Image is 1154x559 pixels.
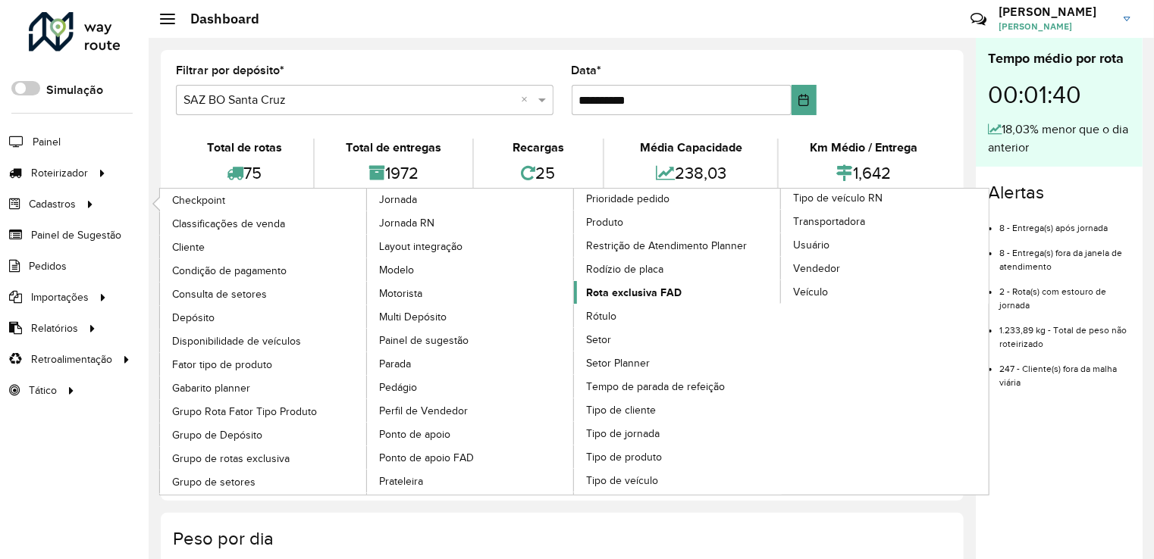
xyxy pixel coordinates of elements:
[367,376,575,398] a: Pedágio
[586,449,662,465] span: Tipo de produto
[160,376,368,399] a: Gabarito planner
[586,308,616,324] span: Rótulo
[172,404,317,420] span: Grupo Rota Fator Tipo Produto
[175,11,259,27] h2: Dashboard
[160,306,368,329] a: Depósito
[172,474,256,490] span: Grupo de setores
[781,280,989,303] a: Veículo
[173,528,949,550] h4: Peso por dia
[318,139,469,157] div: Total de entregas
[574,211,782,233] a: Produto
[29,258,67,274] span: Pedidos
[379,309,447,325] span: Multi Depósito
[782,157,945,189] div: 1,642
[522,91,535,109] span: Clear all
[160,470,368,493] a: Grupo de setores
[574,258,782,280] a: Rodízio de placa
[180,139,309,157] div: Total de rotas
[318,157,469,189] div: 1972
[574,398,782,421] a: Tipo de cliente
[160,423,368,446] a: Grupo de Depósito
[586,191,670,207] span: Prioridade pedido
[367,446,575,469] a: Ponto de apoio FAD
[367,189,782,495] a: Prioridade pedido
[29,383,57,398] span: Tático
[478,139,600,157] div: Recargas
[160,259,368,282] a: Condição de pagamento
[999,5,1112,19] h3: [PERSON_NAME]
[999,20,1112,33] span: [PERSON_NAME]
[379,426,450,442] span: Ponto de apoio
[574,375,782,398] a: Tempo de parada de refeição
[379,286,422,301] span: Motorista
[781,257,989,279] a: Vendedor
[379,262,414,278] span: Modelo
[586,473,658,489] span: Tipo de veículo
[793,214,865,230] span: Transportadora
[172,427,262,443] span: Grupo de Depósito
[988,48,1130,69] div: Tempo médio por rota
[999,210,1130,235] li: 8 - Entrega(s) após jornada
[379,192,417,208] span: Jornada
[172,216,285,232] span: Classificações de venda
[379,239,463,255] span: Layout integração
[33,134,61,150] span: Painel
[172,239,205,255] span: Cliente
[572,61,602,80] label: Data
[988,69,1130,120] div: 00:01:40
[586,379,725,395] span: Tempo de parada de refeição
[160,400,368,423] a: Grupo Rota Fator Tipo Produto
[160,447,368,470] a: Grupo de rotas exclusiva
[172,263,287,279] span: Condição de pagamento
[793,237,829,253] span: Usuário
[793,284,828,300] span: Veículo
[962,3,995,36] a: Contato Rápido
[574,469,782,492] a: Tipo de veículo
[793,261,840,276] span: Vendedor
[367,211,575,234] a: Jornada RN
[988,182,1130,204] h4: Alertas
[574,445,782,468] a: Tipo de produto
[379,450,474,466] span: Ponto de apoio FAD
[574,281,782,304] a: Rota exclusiva FAD
[160,283,368,305] a: Consulta de setores
[379,403,468,419] span: Perfil de Vendedor
[379,379,417,395] span: Pedágio
[31,351,112,367] span: Retroalimentação
[172,333,301,349] span: Disponibilidade de veículos
[367,352,575,375] a: Parada
[176,61,284,80] label: Filtrar por depósito
[574,304,782,327] a: Rótulo
[586,214,623,230] span: Produto
[160,212,368,235] a: Classificações de venda
[574,422,782,445] a: Tipo de jornada
[586,261,663,277] span: Rodízio de placa
[172,380,250,396] span: Gabarito planner
[586,332,611,348] span: Setor
[367,423,575,445] a: Ponto de apoio
[586,426,660,442] span: Tipo de jornada
[379,215,434,231] span: Jornada RN
[574,328,782,351] a: Setor
[367,282,575,304] a: Motorista
[782,139,945,157] div: Km Médio / Entrega
[172,192,225,208] span: Checkpoint
[586,355,650,371] span: Setor Planner
[379,333,469,348] span: Painel de sugestão
[160,236,368,258] a: Cliente
[792,85,817,115] button: Choose Date
[29,196,76,212] span: Cadastros
[46,81,103,99] label: Simulação
[574,189,989,495] a: Tipo de veículo RN
[31,289,89,305] span: Importações
[160,189,368,211] a: Checkpoint
[160,353,368,376] a: Fator tipo de produto
[574,234,782,257] a: Restrição de Atendimento Planner
[367,470,575,492] a: Prateleira
[379,473,423,489] span: Prateleira
[586,238,747,254] span: Restrição de Atendimento Planner
[586,285,682,301] span: Rota exclusiva FAD
[367,235,575,258] a: Layout integração
[172,451,290,467] span: Grupo de rotas exclusiva
[172,357,272,373] span: Fator tipo de produto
